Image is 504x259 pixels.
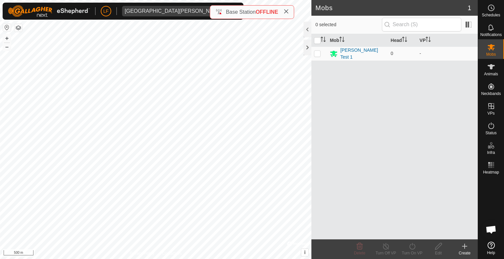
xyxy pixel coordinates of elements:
span: Animals [484,72,498,76]
span: LF [103,8,109,15]
div: Turn On VP [399,250,425,256]
div: [GEOGRAPHIC_DATA][PERSON_NAME] [125,9,222,14]
input: Search (S) [382,18,461,31]
span: 0 [391,51,393,56]
button: – [3,43,11,51]
span: VPs [487,111,494,115]
span: Base Station [226,9,256,15]
div: [PERSON_NAME] Test 1 [340,47,385,61]
th: VP [417,34,478,47]
span: Infra [487,151,495,155]
p-sorticon: Activate to sort [402,38,407,43]
a: Help [478,239,504,257]
span: Help [487,251,495,255]
span: 1 [468,3,471,13]
p-sorticon: Activate to sort [426,38,431,43]
p-sorticon: Activate to sort [339,38,345,43]
span: Status [485,131,496,135]
span: East Wendland [122,6,225,16]
img: Gallagher Logo [8,5,90,17]
th: Mob [327,34,388,47]
div: Turn Off VP [373,250,399,256]
span: OFFLINE [256,9,278,15]
span: i [304,250,305,255]
td: - [417,46,478,61]
button: + [3,34,11,42]
button: i [301,249,308,256]
span: Notifications [480,33,502,37]
span: Heatmap [483,170,499,174]
div: Edit [425,250,451,256]
th: Head [388,34,417,47]
button: Reset Map [3,24,11,31]
div: Create [451,250,478,256]
span: Schedules [482,13,500,17]
span: Delete [354,251,366,255]
a: Contact Us [162,250,181,256]
span: 0 selected [315,21,382,28]
h2: Mobs [315,4,468,12]
button: Map Layers [14,24,22,32]
a: Privacy Policy [130,250,155,256]
span: Neckbands [481,92,501,96]
p-sorticon: Activate to sort [321,38,326,43]
span: Mobs [486,52,496,56]
div: Open chat [481,220,501,239]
